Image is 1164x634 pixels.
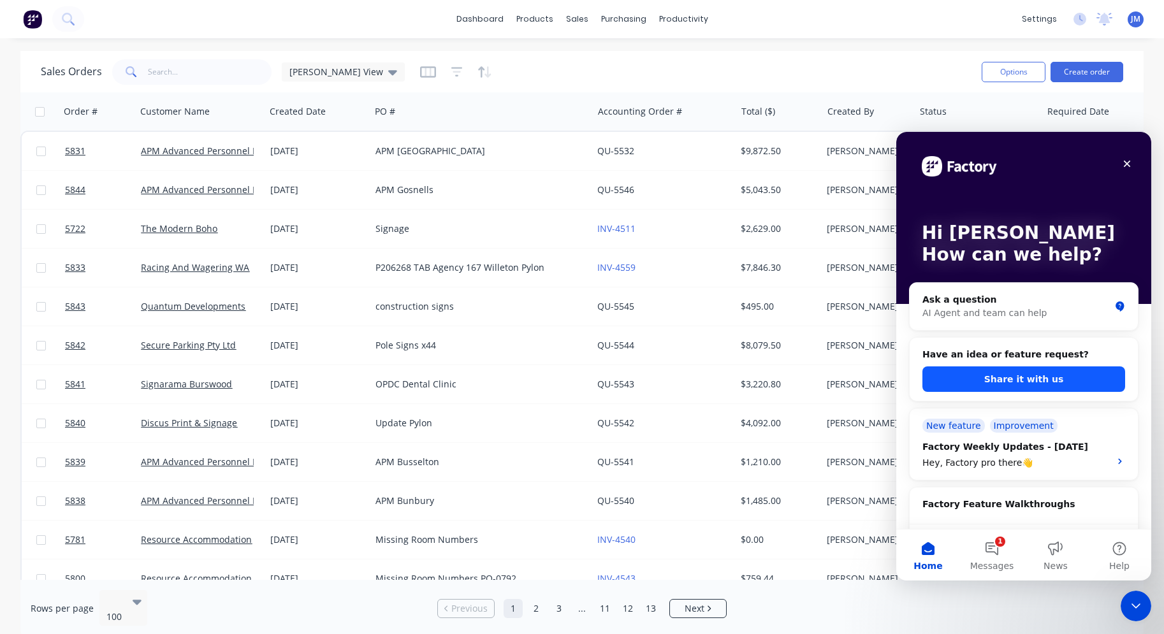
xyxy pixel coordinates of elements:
[741,339,813,352] div: $8,079.50
[1051,62,1123,82] button: Create order
[31,602,94,615] span: Rows per page
[375,184,577,196] div: APM Gosnells
[65,482,141,520] a: 5838
[375,145,577,157] div: APM [GEOGRAPHIC_DATA]
[450,10,510,29] a: dashboard
[827,184,905,196] div: [PERSON_NAME]
[827,417,905,429] div: [PERSON_NAME]
[270,184,365,196] div: [DATE]
[270,494,365,507] div: [DATE]
[741,300,813,313] div: $495.00
[65,572,85,585] span: 5800
[827,261,905,274] div: [PERSON_NAME]
[65,404,141,442] a: 5840
[148,59,272,85] input: Search...
[827,494,905,507] div: [PERSON_NAME]
[827,378,905,391] div: [PERSON_NAME]
[827,533,905,546] div: [PERSON_NAME]
[920,105,947,118] div: Status
[827,456,905,468] div: [PERSON_NAME]
[741,145,813,157] div: $9,872.50
[141,494,309,507] a: APM Advanced Personnel Management
[375,494,577,507] div: APM Bunbury
[827,145,905,157] div: [PERSON_NAME]
[375,456,577,468] div: APM Busselton
[741,105,775,118] div: Total ($)
[896,132,1151,580] iframe: Intercom live chat
[375,105,395,118] div: PO #
[141,417,237,429] a: Discus Print & Signage
[65,521,141,559] a: 5781
[597,417,634,429] a: QU-5542
[375,378,577,391] div: OPDC Dental Clinic
[375,572,577,585] div: Missing Room Numbers PO-0792
[270,300,365,313] div: [DATE]
[375,300,577,313] div: construction signs
[270,533,365,546] div: [DATE]
[65,261,85,274] span: 5833
[65,339,85,352] span: 5842
[1121,591,1151,621] iframe: Intercom live chat
[741,378,813,391] div: $3,220.80
[65,249,141,287] a: 5833
[41,66,102,78] h1: Sales Orders
[597,378,634,390] a: QU-5543
[375,533,577,546] div: Missing Room Numbers
[1015,10,1063,29] div: settings
[270,456,365,468] div: [DATE]
[741,417,813,429] div: $4,092.00
[827,222,905,235] div: [PERSON_NAME]
[438,602,494,615] a: Previous page
[375,417,577,429] div: Update Pylon
[597,533,636,545] a: INV-4540
[141,456,309,468] a: APM Advanced Personnel Management
[670,602,726,615] a: Next page
[65,559,141,598] a: 5800
[741,572,813,585] div: $759.44
[65,222,85,235] span: 5722
[270,261,365,274] div: [DATE]
[653,10,715,29] div: productivity
[270,105,326,118] div: Created Date
[270,417,365,429] div: [DATE]
[597,572,636,584] a: INV-4543
[641,599,660,618] a: Page 13
[65,417,85,429] span: 5840
[375,261,577,274] div: P206268 TAB Agency 167 Willeton Pylon
[65,533,85,546] span: 5781
[1047,105,1109,118] div: Required Date
[65,145,85,157] span: 5831
[23,10,42,29] img: Factory
[451,602,488,615] span: Previous
[597,145,634,157] a: QU-5532
[504,599,523,618] a: Page 1 is your current page
[827,339,905,352] div: [PERSON_NAME]
[65,300,85,313] span: 5843
[289,65,383,78] span: [PERSON_NAME] View
[375,222,577,235] div: Signage
[510,10,560,29] div: products
[65,443,141,481] a: 5839
[597,300,634,312] a: QU-5545
[597,184,634,196] a: QU-5546
[432,599,732,618] ul: Pagination
[560,10,595,29] div: sales
[141,261,249,273] a: Racing And Wagering WA
[1131,13,1140,25] span: JM
[141,533,252,545] a: Resource Accommodation
[141,145,309,157] a: APM Advanced Personnel Management
[141,572,252,584] a: Resource Accommodation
